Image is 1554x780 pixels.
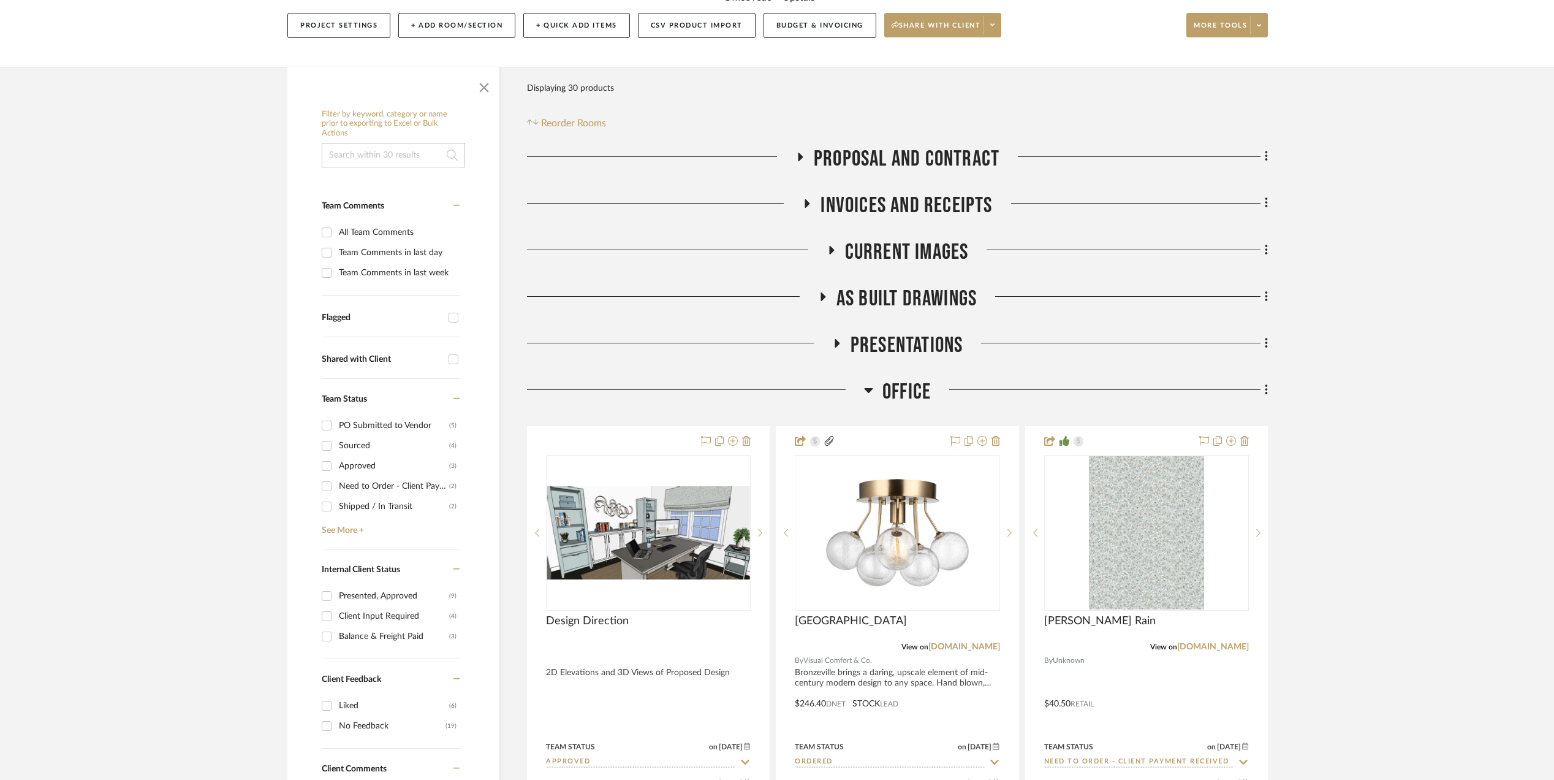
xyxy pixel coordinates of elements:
[1177,643,1249,651] a: [DOMAIN_NAME]
[322,765,387,773] span: Client Comments
[339,716,445,736] div: No Feedback
[1207,743,1216,751] span: on
[319,516,460,536] a: See More +
[339,586,449,606] div: Presented, Approved
[1089,456,1204,610] img: Parker Rain
[546,757,736,768] input: Type to Search…
[449,456,457,476] div: (3)
[1150,643,1177,651] span: View on
[527,76,614,101] div: Displaying 30 products
[1194,21,1247,39] span: More tools
[709,743,718,751] span: on
[1186,13,1268,37] button: More tools
[449,436,457,456] div: (4)
[928,643,1000,651] a: [DOMAIN_NAME]
[449,696,457,716] div: (6)
[901,643,928,651] span: View on
[836,286,977,312] span: As Built Drawings
[339,696,449,716] div: Liked
[339,416,449,435] div: PO Submitted to Vendor
[884,13,1002,37] button: Share with client
[339,497,449,516] div: Shipped / In Transit
[339,456,449,476] div: Approved
[398,13,515,38] button: + Add Room/Section
[821,193,992,219] span: invoices and receipts
[449,476,457,496] div: (2)
[795,655,803,667] span: By
[546,741,595,752] div: Team Status
[322,354,442,365] div: Shared with Client
[339,627,449,646] div: Balance & Freight Paid
[803,655,872,667] span: Visual Comfort & Co.
[449,497,457,516] div: (2)
[1216,743,1242,751] span: [DATE]
[449,586,457,606] div: (9)
[546,614,629,628] span: Design Direction
[851,332,963,359] span: Presentations
[966,743,993,751] span: [DATE]
[892,21,981,39] span: Share with client
[1044,614,1156,628] span: [PERSON_NAME] Rain
[814,146,999,172] span: proposal and contract
[322,395,367,403] span: Team Status
[795,757,985,768] input: Type to Search…
[541,116,606,131] span: Reorder Rooms
[449,606,457,626] div: (4)
[1053,655,1085,667] span: Unknown
[472,73,496,97] button: Close
[795,741,844,752] div: Team Status
[287,13,390,38] button: Project Settings
[339,476,449,496] div: Need to Order - Client Payment Received
[547,486,749,579] img: Design Direction
[1044,757,1234,768] input: Type to Search…
[339,263,457,283] div: Team Comments in last week
[322,202,384,210] span: Team Comments
[958,743,966,751] span: on
[449,416,457,435] div: (5)
[339,243,457,262] div: Team Comments in last day
[638,13,756,38] button: CSV Product Import
[1044,655,1053,667] span: By
[845,239,969,266] span: Current Images
[322,675,381,684] span: Client Feedback
[821,456,974,610] img: Bronzeville
[882,379,931,405] span: Office
[527,116,606,131] button: Reorder Rooms
[322,110,465,139] h6: Filter by keyword, category or name prior to exporting to Excel or Bulk Actions
[764,13,876,38] button: Budget & Invoicing
[339,223,457,242] div: All Team Comments
[795,614,907,628] span: [GEOGRAPHIC_DATA]
[449,627,457,646] div: (3)
[339,606,449,626] div: Client Input Required
[322,565,400,574] span: Internal Client Status
[445,716,457,736] div: (19)
[339,436,449,456] div: Sourced
[322,143,465,167] input: Search within 30 results
[547,456,750,610] div: 0
[1044,741,1093,752] div: Team Status
[718,743,744,751] span: [DATE]
[523,13,630,38] button: + Quick Add Items
[795,456,999,610] div: 0
[322,313,442,323] div: Flagged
